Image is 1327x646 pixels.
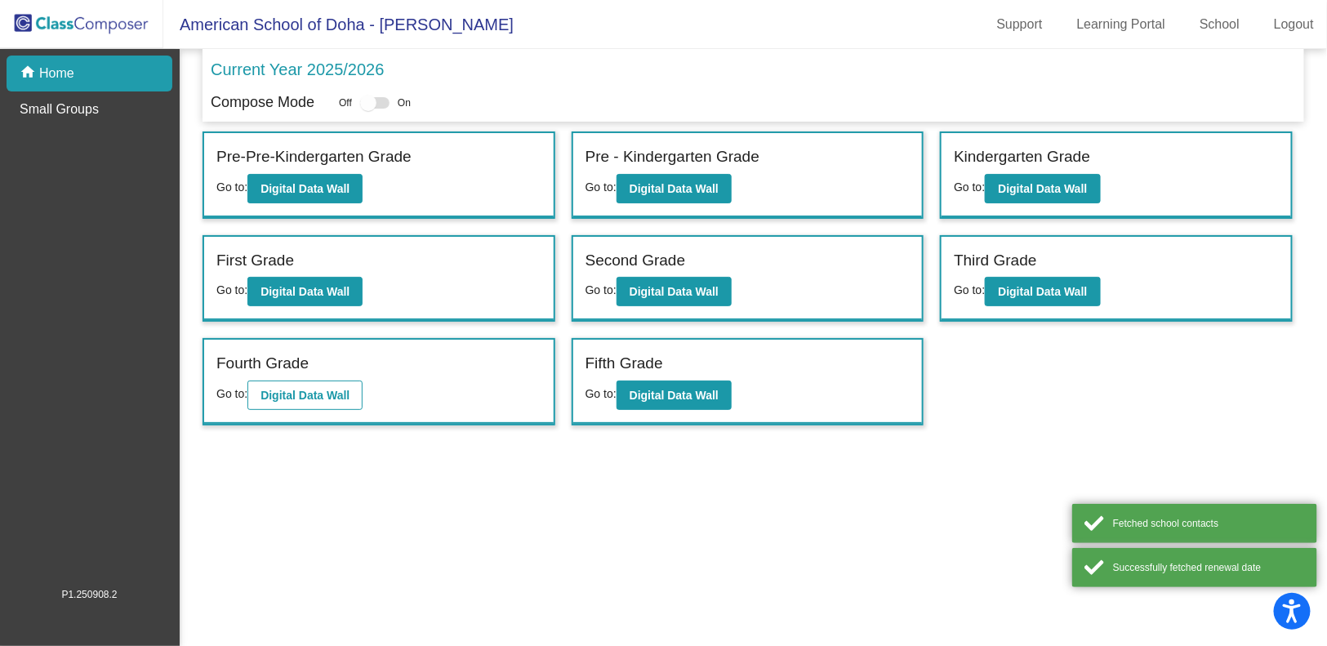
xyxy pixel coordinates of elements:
[1261,11,1327,38] a: Logout
[398,96,411,110] span: On
[261,285,350,298] b: Digital Data Wall
[630,182,719,195] b: Digital Data Wall
[216,283,247,296] span: Go to:
[247,277,363,306] button: Digital Data Wall
[163,11,514,38] span: American School of Doha - [PERSON_NAME]
[247,381,363,410] button: Digital Data Wall
[586,249,686,273] label: Second Grade
[339,96,352,110] span: Off
[1113,516,1305,531] div: Fetched school contacts
[617,174,732,203] button: Digital Data Wall
[998,285,1087,298] b: Digital Data Wall
[216,387,247,400] span: Go to:
[954,180,985,194] span: Go to:
[586,352,663,376] label: Fifth Grade
[1064,11,1179,38] a: Learning Portal
[586,283,617,296] span: Go to:
[247,174,363,203] button: Digital Data Wall
[261,389,350,402] b: Digital Data Wall
[617,277,732,306] button: Digital Data Wall
[20,100,99,119] p: Small Groups
[998,182,1087,195] b: Digital Data Wall
[216,145,412,169] label: Pre-Pre-Kindergarten Grade
[586,387,617,400] span: Go to:
[954,283,985,296] span: Go to:
[261,182,350,195] b: Digital Data Wall
[985,277,1100,306] button: Digital Data Wall
[211,91,314,114] p: Compose Mode
[617,381,732,410] button: Digital Data Wall
[20,64,39,83] mat-icon: home
[586,180,617,194] span: Go to:
[39,64,74,83] p: Home
[1113,560,1305,575] div: Successfully fetched renewal date
[954,145,1090,169] label: Kindergarten Grade
[211,57,384,82] p: Current Year 2025/2026
[216,352,309,376] label: Fourth Grade
[630,285,719,298] b: Digital Data Wall
[586,145,759,169] label: Pre - Kindergarten Grade
[1187,11,1253,38] a: School
[216,180,247,194] span: Go to:
[954,249,1036,273] label: Third Grade
[630,389,719,402] b: Digital Data Wall
[985,174,1100,203] button: Digital Data Wall
[984,11,1056,38] a: Support
[216,249,294,273] label: First Grade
